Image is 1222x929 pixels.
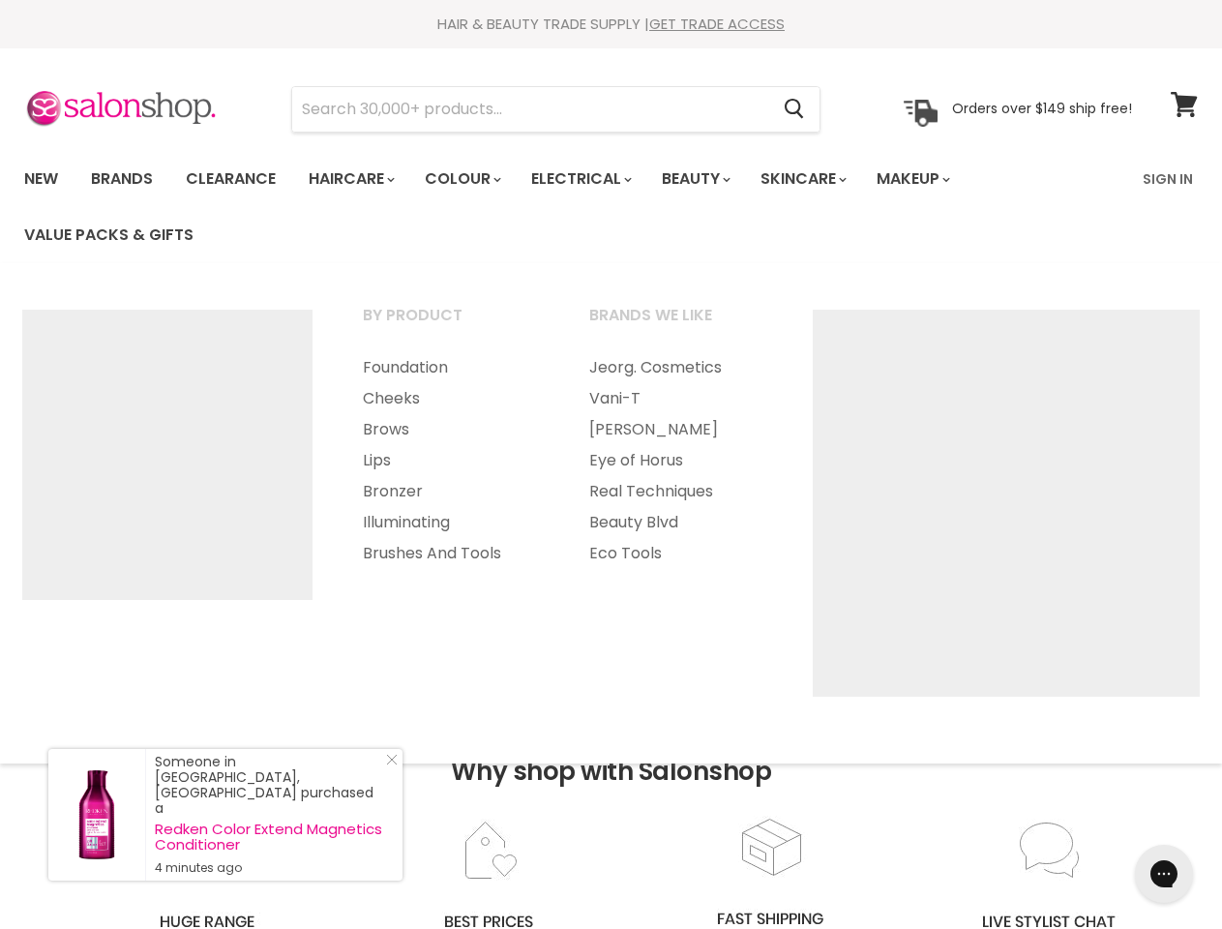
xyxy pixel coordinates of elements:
a: Illuminating [339,507,561,538]
button: Search [768,87,820,132]
a: Makeup [862,159,962,199]
a: Jeorg. Cosmetics [565,352,788,383]
a: Electrical [517,159,643,199]
input: Search [292,87,768,132]
a: Vani-T [565,383,788,414]
a: Clearance [171,159,290,199]
a: Skincare [746,159,858,199]
div: Someone in [GEOGRAPHIC_DATA], [GEOGRAPHIC_DATA] purchased a [155,754,383,876]
a: Cheeks [339,383,561,414]
a: Redken Color Extend Magnetics Conditioner [155,822,383,853]
small: 4 minutes ago [155,860,383,876]
a: Foundation [339,352,561,383]
iframe: Gorgias live chat messenger [1125,838,1203,910]
ul: Main menu [339,352,561,569]
a: Beauty [647,159,742,199]
a: Eco Tools [565,538,788,569]
p: Orders over $149 ship free! [952,100,1132,117]
a: Colour [410,159,513,199]
a: GET TRADE ACCESS [649,14,785,34]
a: Brands we like [565,300,788,348]
svg: Close Icon [386,754,398,765]
a: Sign In [1131,159,1205,199]
a: Brands [76,159,167,199]
a: Visit product page [48,749,145,881]
a: Beauty Blvd [565,507,788,538]
ul: Main menu [10,151,1131,263]
a: Bronzer [339,476,561,507]
a: By Product [339,300,561,348]
a: Value Packs & Gifts [10,215,208,255]
a: [PERSON_NAME] [565,414,788,445]
a: Brows [339,414,561,445]
a: Brushes And Tools [339,538,561,569]
a: Real Techniques [565,476,788,507]
a: Haircare [294,159,406,199]
a: Eye of Horus [565,445,788,476]
form: Product [291,86,820,133]
a: New [10,159,73,199]
a: Lips [339,445,561,476]
ul: Main menu [565,352,788,569]
a: Close Notification [378,754,398,773]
